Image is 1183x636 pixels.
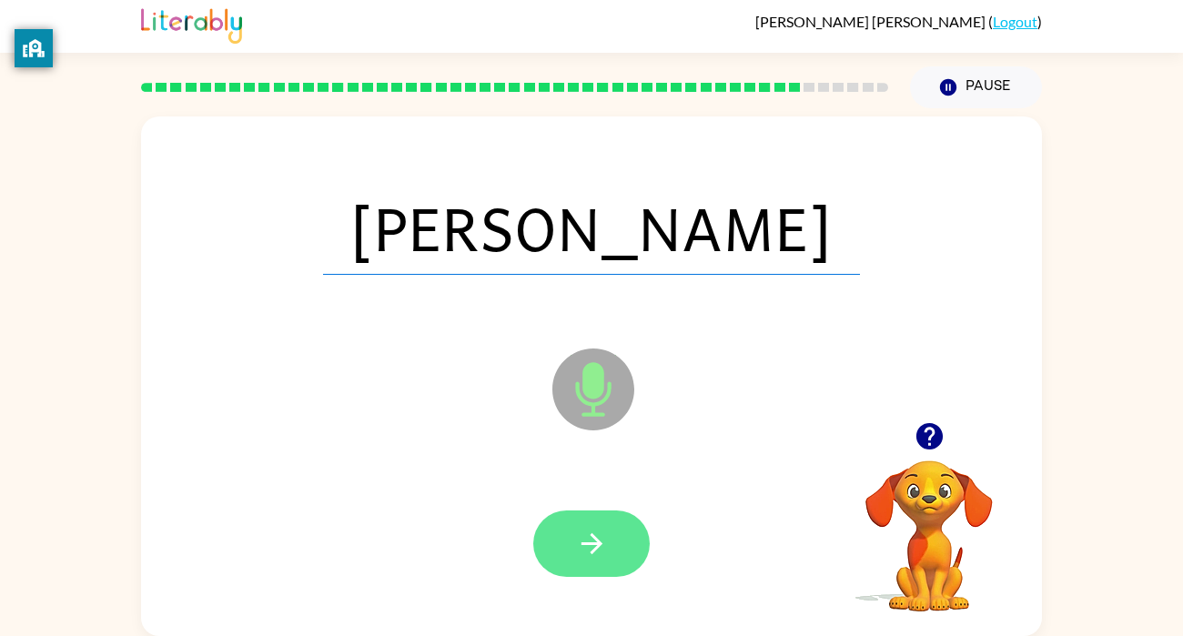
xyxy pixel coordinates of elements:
div: ( ) [755,13,1042,30]
video: Your browser must support playing .mp4 files to use Literably. Please try using another browser. [838,432,1020,614]
button: privacy banner [15,29,53,67]
img: Literably [141,4,242,44]
span: [PERSON_NAME] [PERSON_NAME] [755,13,988,30]
button: Pause [910,66,1042,108]
span: [PERSON_NAME] [323,180,860,275]
a: Logout [993,13,1037,30]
